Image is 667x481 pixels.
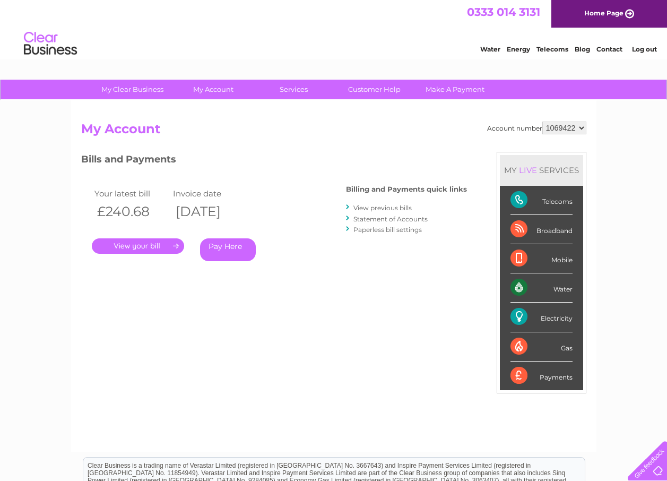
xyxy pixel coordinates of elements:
h3: Bills and Payments [81,152,467,170]
div: Account number [487,122,586,134]
th: [DATE] [170,201,249,222]
td: Invoice date [170,186,249,201]
div: Payments [510,362,573,390]
a: Pay Here [200,238,256,261]
div: Gas [510,332,573,362]
a: . [92,238,184,254]
a: My Clear Business [89,80,176,99]
a: 0333 014 3131 [467,5,540,19]
td: Your latest bill [92,186,171,201]
a: Paperless bill settings [353,226,422,234]
a: Blog [575,45,590,53]
div: Mobile [510,244,573,273]
div: Electricity [510,303,573,332]
div: Telecoms [510,186,573,215]
a: Make A Payment [411,80,499,99]
div: Clear Business is a trading name of Verastar Limited (registered in [GEOGRAPHIC_DATA] No. 3667643... [83,6,585,51]
div: Water [510,273,573,303]
a: Statement of Accounts [353,215,428,223]
a: My Account [169,80,257,99]
div: Broadband [510,215,573,244]
a: Contact [596,45,622,53]
a: Water [480,45,500,53]
div: LIVE [517,165,539,175]
a: Telecoms [536,45,568,53]
a: Services [250,80,337,99]
div: MY SERVICES [500,155,583,185]
h4: Billing and Payments quick links [346,185,467,193]
h2: My Account [81,122,586,142]
a: Log out [632,45,657,53]
a: Energy [507,45,530,53]
a: View previous bills [353,204,412,212]
a: Customer Help [331,80,418,99]
img: logo.png [23,28,77,60]
th: £240.68 [92,201,171,222]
